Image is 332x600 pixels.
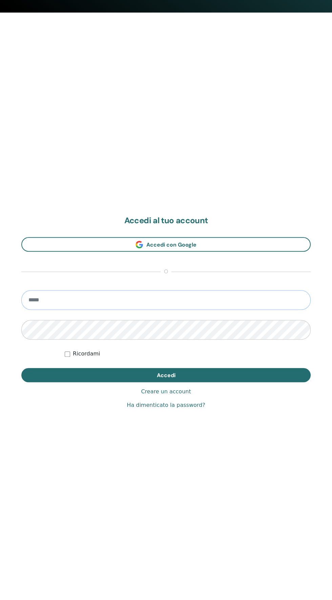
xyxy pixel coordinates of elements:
label: Ricordami [73,350,100,358]
span: Accedi [157,372,175,379]
button: Accedi [21,368,311,382]
h2: Accedi al tuo account [21,216,311,226]
a: Ha dimenticato la password? [127,401,205,409]
a: Accedi con Google [21,237,311,252]
span: Accedi con Google [146,241,196,248]
a: Creare un account [141,388,191,396]
span: o [161,268,171,276]
div: Keep me authenticated indefinitely or until I manually logout [65,350,311,358]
